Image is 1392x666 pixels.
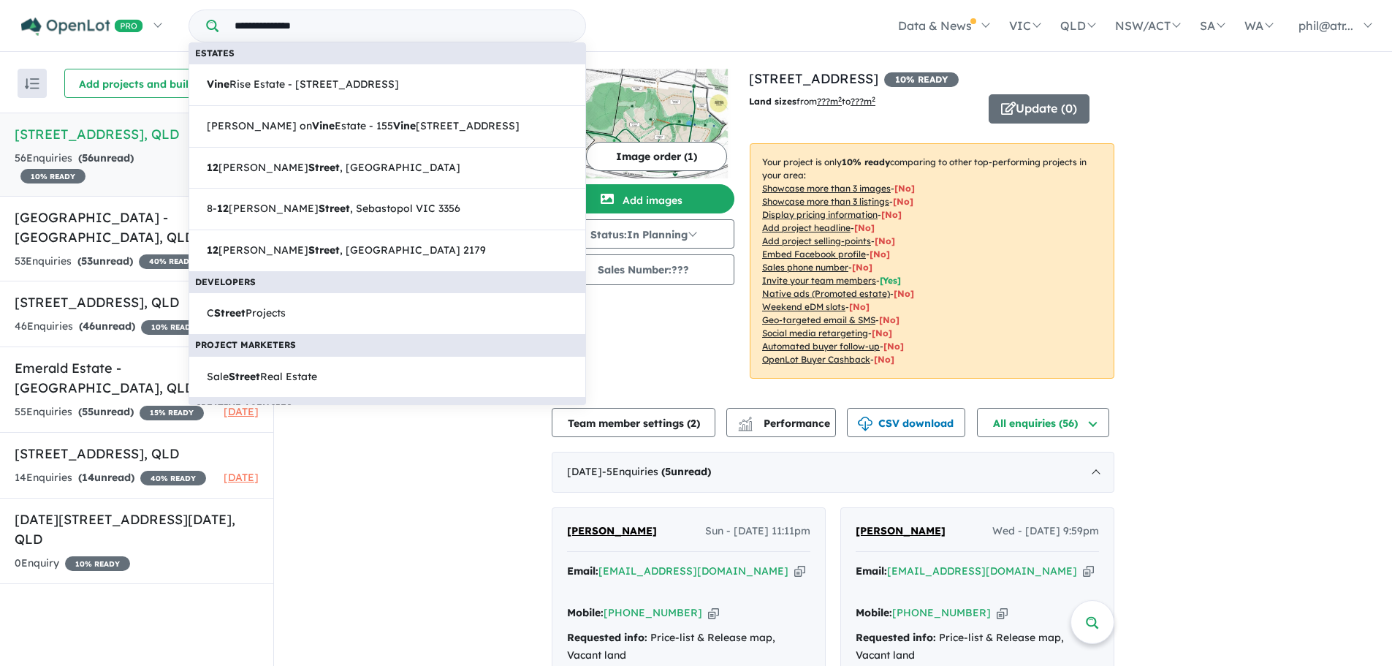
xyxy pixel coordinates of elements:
a: CStreetProjects [189,292,586,335]
button: Copy [708,605,719,621]
span: [No] [894,288,914,299]
img: bar-chart.svg [738,421,753,431]
b: Estates [195,48,235,58]
button: Add images [552,184,734,213]
strong: Street [214,306,246,319]
span: [DATE] [224,471,259,484]
span: Rise Estate - [STREET_ADDRESS] [207,76,399,94]
strong: Vine [207,77,229,91]
span: 10 % READY [20,169,85,183]
span: [No] [849,301,870,312]
p: Your project is only comparing to other top-performing projects in your area: - - - - - - - - - -... [750,143,1114,379]
u: Automated buyer follow-up [762,341,880,352]
img: 240 Keidges Road - Redbank Plains [552,69,734,178]
a: [PERSON_NAME] [567,523,657,540]
h5: [GEOGRAPHIC_DATA] - [GEOGRAPHIC_DATA] , QLD [15,208,259,247]
a: VineRise Estate - [STREET_ADDRESS] [189,64,586,106]
div: 46 Enquir ies [15,318,206,336]
u: Add project headline [762,222,851,233]
sup: 2 [838,95,842,103]
a: 12[PERSON_NAME]Street, [GEOGRAPHIC_DATA] 2179 [189,230,586,272]
span: [ No ] [875,235,895,246]
span: 55 [82,405,94,418]
div: Price-list & Release map, Vacant land [567,629,810,665]
a: [PHONE_NUMBER] [892,606,991,619]
span: [No] [874,354,894,365]
u: Showcase more than 3 listings [762,196,889,207]
div: 55 Enquir ies [15,404,204,421]
u: OpenLot Buyer Cashback [762,354,870,365]
img: line-chart.svg [739,417,752,425]
span: - 5 Enquir ies [602,465,711,478]
u: Showcase more than 3 images [762,183,891,194]
span: 40 % READY [140,471,206,485]
button: CSV download [847,408,965,437]
strong: Street [308,243,340,257]
span: [PERSON_NAME] , [GEOGRAPHIC_DATA] [207,159,460,177]
span: 5 [665,465,671,478]
a: [PERSON_NAME] [856,523,946,540]
strong: Email: [567,564,598,578]
span: [ No ] [881,209,902,220]
strong: Street [308,161,340,174]
b: Project Marketers [195,339,296,350]
img: Openlot PRO Logo White [21,18,143,36]
u: ??? m [817,96,842,107]
strong: Email: [856,564,887,578]
span: 2 [691,417,696,430]
span: [PERSON_NAME] [567,524,657,537]
span: 10 % READY [65,556,130,571]
span: [PERSON_NAME] on Estate - 155 [STREET_ADDRESS] [207,118,520,135]
h5: [STREET_ADDRESS] , QLD [15,444,259,463]
a: [PHONE_NUMBER] [604,606,702,619]
button: Copy [794,564,805,579]
u: Invite your team members [762,275,876,286]
u: Display pricing information [762,209,878,220]
strong: Vine [393,119,416,132]
button: Performance [726,408,836,437]
h5: Emerald Estate - [GEOGRAPHIC_DATA] , QLD [15,358,259,398]
button: Copy [997,605,1008,621]
div: 0 Enquir y [15,555,130,572]
button: Status:In Planning [552,219,734,249]
strong: 12 [207,161,218,174]
span: [ No ] [854,222,875,233]
u: ???m [851,96,875,107]
a: 12[PERSON_NAME]Street, [GEOGRAPHIC_DATA] [189,147,586,189]
a: [EMAIL_ADDRESS][DOMAIN_NAME] [598,564,788,578]
strong: 12 [207,243,218,257]
u: Sales phone number [762,262,848,273]
span: Wed - [DATE] 9:59pm [992,523,1099,540]
h5: [STREET_ADDRESS] , QLD [15,124,259,144]
span: [PERSON_NAME] [856,524,946,537]
span: [ No ] [870,249,890,260]
u: Weekend eDM slots [762,301,845,312]
span: to [842,96,875,107]
strong: Requested info: [567,631,647,644]
span: 14 [82,471,94,484]
button: Update (0) [989,94,1089,124]
u: Geo-targeted email & SMS [762,314,875,325]
span: [DATE] [224,405,259,418]
span: Sun - [DATE] 11:11pm [705,523,810,540]
a: [PERSON_NAME] onVineEstate - 155Vine[STREET_ADDRESS] [189,105,586,148]
strong: Mobile: [567,606,604,619]
button: Image order (1) [586,142,727,171]
span: 10 % READY [884,72,959,87]
span: 53 [81,254,93,268]
button: Copy [1083,564,1094,579]
b: Creative Agencies [195,402,292,413]
p: from [749,94,978,109]
a: 8-12[PERSON_NAME]Street, Sebastopol VIC 3356 [189,188,586,230]
b: Developers [195,276,256,287]
span: 15 % READY [140,406,204,420]
strong: Street [319,202,350,215]
span: [ No ] [852,262,872,273]
h5: [STREET_ADDRESS] , QLD [15,292,259,312]
sup: 2 [872,95,875,103]
span: [PERSON_NAME] , [GEOGRAPHIC_DATA] 2179 [207,242,486,260]
strong: ( unread) [78,405,134,418]
button: Sales Number:??? [552,254,734,285]
u: Embed Facebook profile [762,249,866,260]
